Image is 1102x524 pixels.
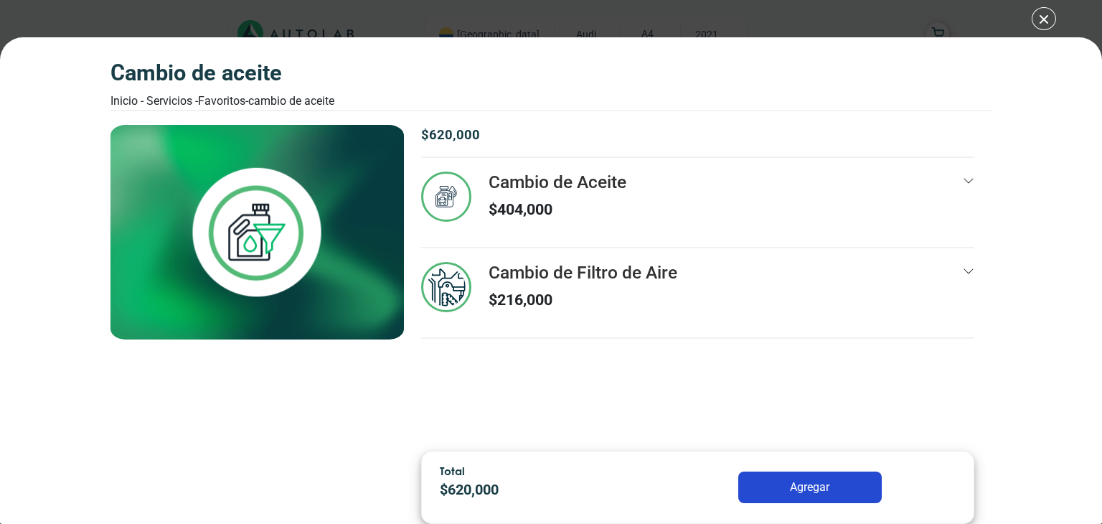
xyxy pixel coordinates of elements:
[248,94,334,108] font: Cambio de Aceite
[110,93,334,110] div: Inicio - Servicios - Favoritos -
[421,125,974,145] p: $ 620,000
[489,172,626,192] h3: Cambio de Aceite
[421,172,471,222] img: cambio_de_aceite-v3.svg
[489,289,677,312] p: $ 216,000
[440,464,465,477] span: Total
[440,479,642,501] p: $ 620,000
[738,472,882,503] button: Agregar
[489,198,626,221] p: $ 404,000
[110,60,334,87] h3: Cambio de Aceite
[489,262,677,283] h3: Cambio de Filtro de Aire
[421,262,471,312] img: mantenimiento_general-v3.svg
